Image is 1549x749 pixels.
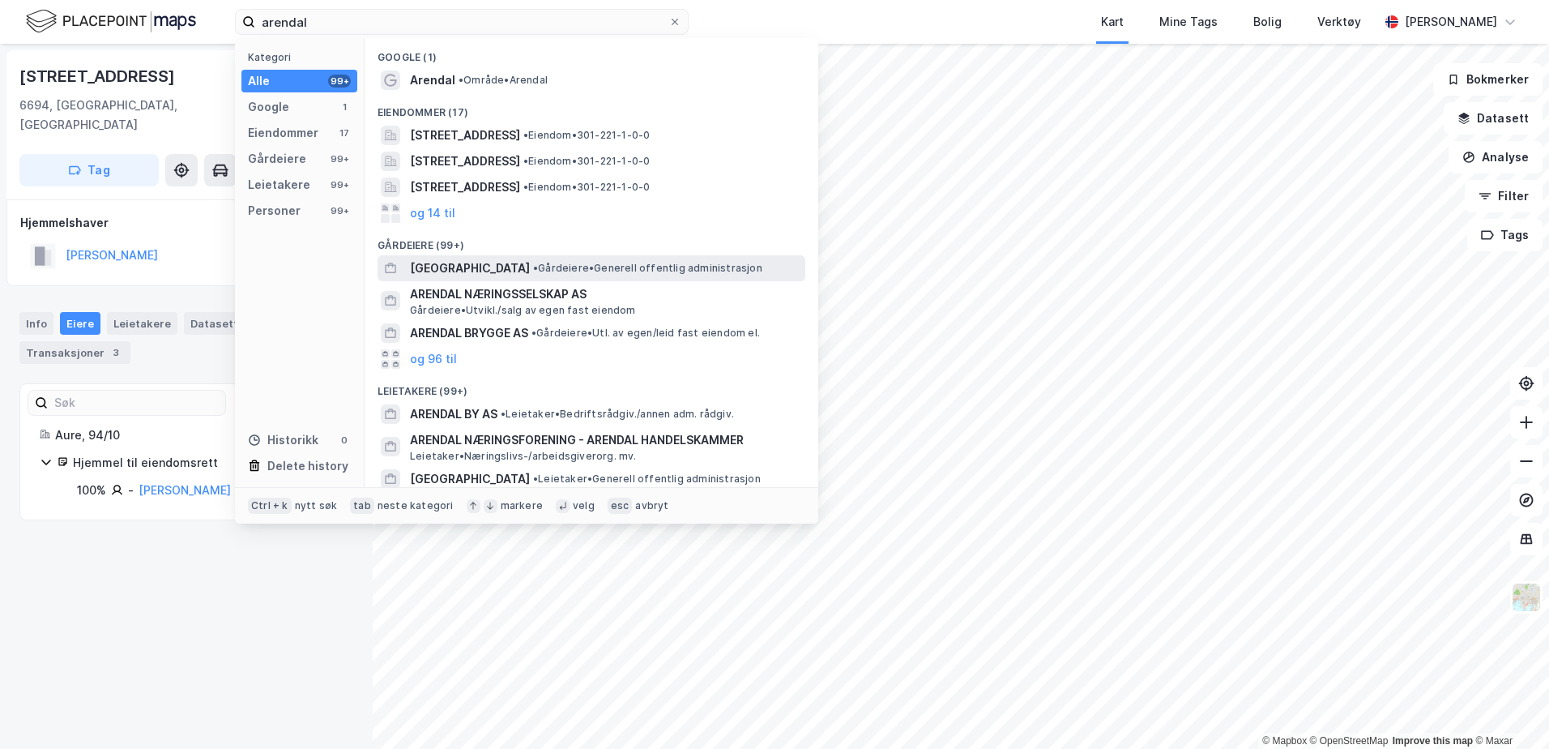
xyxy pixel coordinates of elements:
[295,499,338,512] div: nytt søk
[267,456,348,476] div: Delete history
[410,203,455,223] button: og 14 til
[26,7,196,36] img: logo.f888ab2527a4732fd821a326f86c7f29.svg
[501,408,734,421] span: Leietaker • Bedriftsrådgiv./annen adm. rådgiv.
[533,262,762,275] span: Gårdeiere • Generell offentlig administrasjon
[73,453,333,473] div: Hjemmel til eiendomsrett
[338,434,351,447] div: 0
[365,226,818,255] div: Gårdeiere (99+)
[1253,12,1282,32] div: Bolig
[410,152,520,171] span: [STREET_ADDRESS]
[533,262,538,274] span: •
[55,426,333,445] div: Aure, 94/10
[1467,219,1543,251] button: Tags
[328,75,351,88] div: 99+
[410,304,636,317] span: Gårdeiere • Utvikl./salg av egen fast eiendom
[248,149,306,169] div: Gårdeiere
[328,178,351,191] div: 99+
[531,327,760,340] span: Gårdeiere • Utl. av egen/leid fast eiendom el.
[1449,141,1543,173] button: Analyse
[501,408,506,420] span: •
[108,345,124,361] div: 3
[19,154,159,186] button: Tag
[635,499,668,512] div: avbryt
[248,51,357,63] div: Kategori
[410,323,528,343] span: ARENDAL BRYGGE AS
[128,481,134,500] div: -
[533,473,538,485] span: •
[1444,102,1543,135] button: Datasett
[328,152,351,165] div: 99+
[350,498,374,514] div: tab
[410,259,530,278] span: [GEOGRAPHIC_DATA]
[1433,63,1543,96] button: Bokmerker
[523,155,650,168] span: Eiendom • 301-221-1-0-0
[1393,735,1473,747] a: Improve this map
[459,74,463,86] span: •
[533,473,761,486] span: Leietaker • Generell offentlig administrasjon
[248,123,318,143] div: Eiendommer
[19,341,130,364] div: Transaksjoner
[1262,735,1307,747] a: Mapbox
[248,175,310,195] div: Leietakere
[1101,12,1124,32] div: Kart
[248,430,318,450] div: Historikk
[608,498,633,514] div: esc
[328,204,351,217] div: 99+
[248,71,270,91] div: Alle
[255,10,668,34] input: Søk på adresse, matrikkel, gårdeiere, leietakere eller personer
[19,96,288,135] div: 6694, [GEOGRAPHIC_DATA], [GEOGRAPHIC_DATA]
[523,155,528,167] span: •
[248,97,289,117] div: Google
[338,126,351,139] div: 17
[19,312,53,335] div: Info
[410,178,520,197] span: [STREET_ADDRESS]
[20,213,352,233] div: Hjemmelshaver
[48,391,225,415] input: Søk
[77,481,106,500] div: 100%
[1159,12,1218,32] div: Mine Tags
[1465,180,1543,212] button: Filter
[523,129,528,141] span: •
[1310,735,1389,747] a: OpenStreetMap
[410,285,799,304] span: ARENDAL NÆRINGSSELSKAP AS
[378,499,454,512] div: neste kategori
[459,74,548,87] span: Område • Arendal
[410,126,520,145] span: [STREET_ADDRESS]
[60,312,100,335] div: Eiere
[248,201,301,220] div: Personer
[410,404,497,424] span: ARENDAL BY AS
[338,101,351,113] div: 1
[1468,671,1549,749] iframe: Chat Widget
[410,430,799,450] span: ARENDAL NÆRINGSFORENING - ARENDAL HANDELSKAMMER
[573,499,595,512] div: velg
[139,483,231,497] a: [PERSON_NAME]
[523,129,650,142] span: Eiendom • 301-221-1-0-0
[1511,582,1542,613] img: Z
[107,312,177,335] div: Leietakere
[365,372,818,401] div: Leietakere (99+)
[184,312,245,335] div: Datasett
[523,181,650,194] span: Eiendom • 301-221-1-0-0
[410,71,455,90] span: Arendal
[531,327,536,339] span: •
[523,181,528,193] span: •
[410,349,457,369] button: og 96 til
[501,499,543,512] div: markere
[410,450,637,463] span: Leietaker • Næringslivs-/arbeidsgiverorg. mv.
[19,63,178,89] div: [STREET_ADDRESS]
[365,93,818,122] div: Eiendommer (17)
[248,498,292,514] div: Ctrl + k
[1317,12,1361,32] div: Verktøy
[1405,12,1497,32] div: [PERSON_NAME]
[410,469,530,489] span: [GEOGRAPHIC_DATA]
[365,38,818,67] div: Google (1)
